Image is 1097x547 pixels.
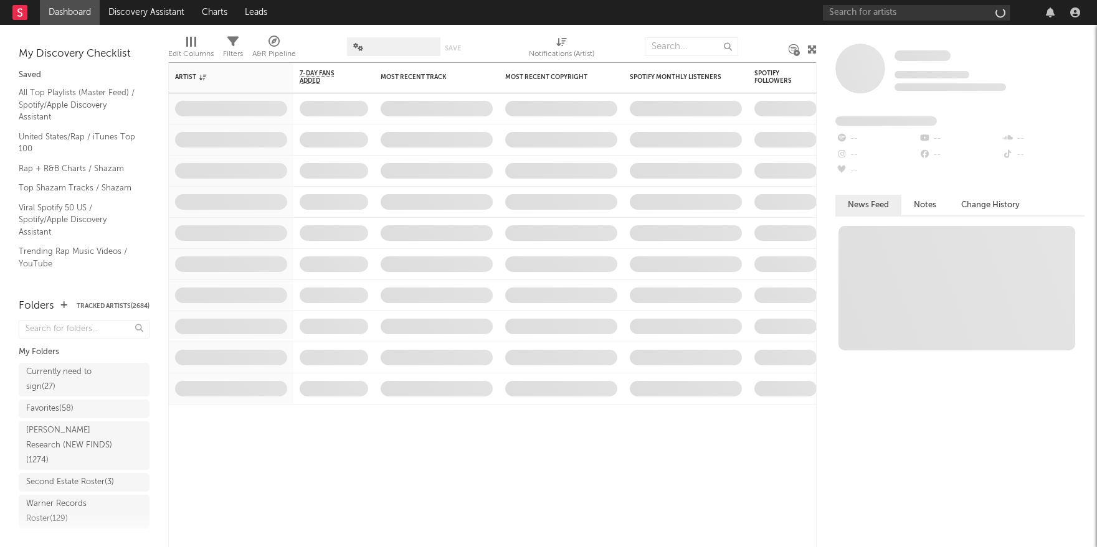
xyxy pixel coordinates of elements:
[823,5,1010,21] input: Search for artists
[835,163,918,179] div: --
[918,131,1001,147] div: --
[19,400,150,418] a: Favorites(58)
[835,131,918,147] div: --
[168,31,214,67] div: Edit Columns
[505,73,599,81] div: Most Recent Copyright
[19,68,150,83] div: Saved
[252,47,296,62] div: A&R Pipeline
[26,497,114,526] div: Warner Records Roster ( 129 )
[1002,131,1085,147] div: --
[895,50,951,62] a: Some Artist
[19,495,150,528] a: Warner Records Roster(129)
[19,86,137,124] a: All Top Playlists (Master Feed) / Spotify/Apple Discovery Assistant
[175,73,268,81] div: Artist
[300,70,349,85] span: 7-Day Fans Added
[19,363,150,396] a: Currently need to sign(27)
[19,201,137,239] a: Viral Spotify 50 US / Spotify/Apple Discovery Assistant
[895,50,951,61] span: Some Artist
[835,116,937,126] span: Fans Added by Platform
[19,320,150,339] input: Search for folders...
[19,345,150,360] div: My Folders
[223,31,243,67] div: Filters
[19,245,137,270] a: Trending Rap Music Videos / YouTube
[381,73,474,81] div: Most Recent Track
[835,195,901,215] button: News Feed
[77,303,150,309] button: Tracked Artists(2684)
[26,401,74,416] div: Favorites ( 58 )
[19,47,150,62] div: My Discovery Checklist
[168,47,214,62] div: Edit Columns
[895,71,969,78] span: Tracking Since: [DATE]
[835,147,918,163] div: --
[19,181,137,195] a: Top Shazam Tracks / Shazam
[26,365,114,395] div: Currently need to sign ( 27 )
[19,421,150,470] a: [PERSON_NAME] Research (NEW FINDS)(1274)
[223,47,243,62] div: Filters
[445,45,461,52] button: Save
[949,195,1032,215] button: Change History
[252,31,296,67] div: A&R Pipeline
[529,47,594,62] div: Notifications (Artist)
[895,83,1006,91] span: 0 fans last week
[26,475,114,490] div: Second Estate Roster ( 3 )
[630,73,723,81] div: Spotify Monthly Listeners
[901,195,949,215] button: Notes
[26,423,114,468] div: [PERSON_NAME] Research (NEW FINDS) ( 1274 )
[754,70,798,85] div: Spotify Followers
[918,147,1001,163] div: --
[19,299,54,314] div: Folders
[19,130,137,156] a: United States/Rap / iTunes Top 100
[645,37,738,56] input: Search...
[529,31,594,67] div: Notifications (Artist)
[19,162,137,175] a: Rap + R&B Charts / Shazam
[1002,147,1085,163] div: --
[19,473,150,492] a: Second Estate Roster(3)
